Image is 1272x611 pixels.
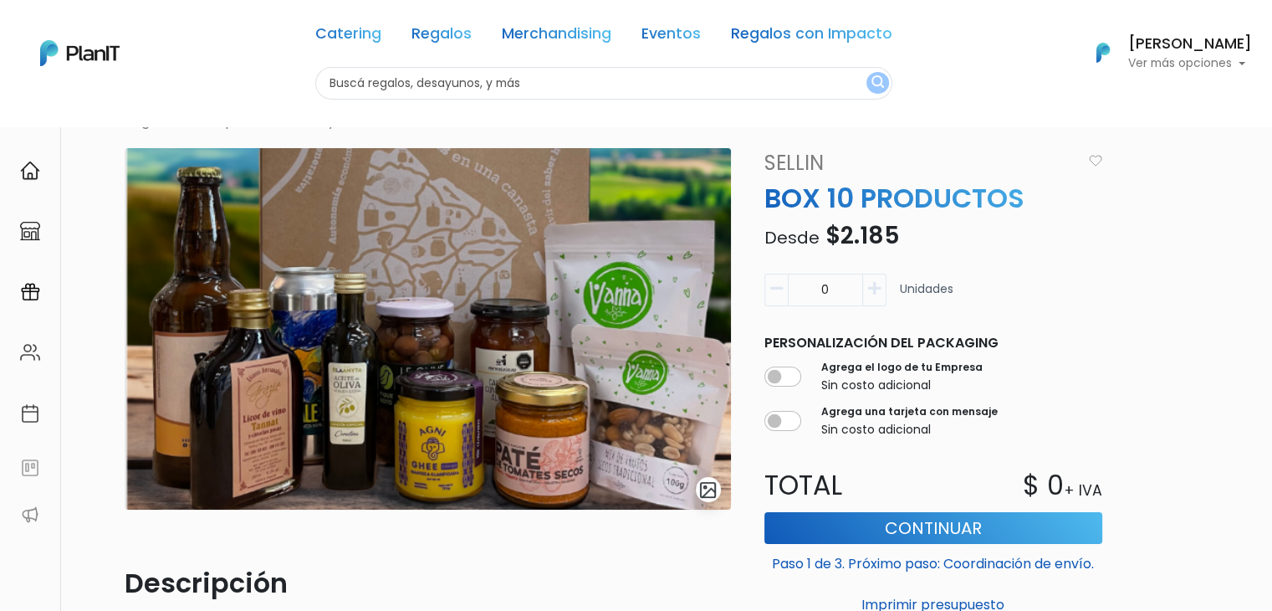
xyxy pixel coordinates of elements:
[20,403,40,424] img: calendar-87d922413cdce8b2cf7b7f5f62616a5cf9e4887200fb71536465627b3292af00.svg
[754,148,1082,178] a: SELLIN
[1128,58,1252,69] p: Ver más opciones
[764,512,1102,544] button: Continuar
[86,16,241,49] div: ¿Necesitás ayuda?
[20,161,40,181] img: home-e721727adea9d79c4d83392d1f703f7f8bce08238fde08b1acbfd93340b81755.svg
[20,505,40,525] img: partners-52edf745621dab592f3b2c58e3bca9d71375a7ef29c3b500c9f145b62cc070d4.svg
[502,27,611,47] a: Merchandising
[1023,465,1064,506] p: $ 0
[821,360,983,375] label: Agrega el logo de tu Empresa
[1085,34,1121,71] img: PlanIt Logo
[754,178,1112,218] p: BOX 10 PRODUCTOS
[1089,155,1102,167] img: heart_icon
[40,40,120,66] img: PlanIt Logo
[821,404,998,419] label: Agrega una tarjeta con mensaje
[821,421,998,439] p: Sin costo adicional
[20,221,40,241] img: marketplace-4ceaa7011d94191e9ded77b95e3339b90024bf715f7c57f8cf31f2d8c509eaba.svg
[1075,31,1252,74] button: PlanIt Logo [PERSON_NAME] Ver más opciones
[125,148,731,510] img: Captura_de_pantalla_2025-09-08_164940.png
[900,280,953,313] p: Unidades
[641,27,701,47] a: Eventos
[411,27,472,47] a: Regalos
[764,547,1102,574] p: Paso 1 de 3. Próximo paso: Coordinación de envío.
[754,465,933,506] p: Total
[764,333,1102,353] p: Personalización del packaging
[20,282,40,302] img: campaigns-02234683943229c281be62815700db0a1741e53638e28bf9629b52c665b00959.svg
[871,75,884,91] img: search_button-432b6d5273f82d61273b3651a40e1bd1b912527efae98b1b7a1b2c0702e16a8d.svg
[698,480,718,500] img: gallery-light
[1064,480,1102,501] p: + IVA
[1128,37,1252,52] h6: [PERSON_NAME]
[20,342,40,362] img: people-662611757002400ad9ed0e3c099ab2801c6687ba6c219adb57efc949bc21e19d.svg
[315,27,381,47] a: Catering
[20,458,40,478] img: feedback-78b5a0c8f98aac82b08bfc38622c3050aee476f2c9584af64705fc4e61158814.svg
[764,226,820,249] span: Desde
[821,377,983,394] p: Sin costo adicional
[825,219,900,252] span: $2.185
[315,67,892,100] input: Buscá regalos, desayunos, y más
[731,27,892,47] a: Regalos con Impacto
[125,563,731,603] p: Descripción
